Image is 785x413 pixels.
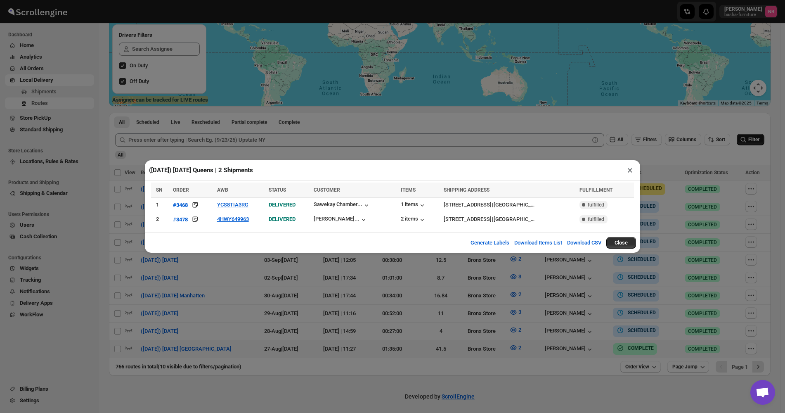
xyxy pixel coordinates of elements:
div: [PERSON_NAME]... [314,216,359,222]
div: [GEOGRAPHIC_DATA] [494,201,535,209]
td: 1 [151,198,170,212]
h2: ([DATE]) [DATE] Queens | 2 Shipments [149,166,253,174]
span: DELIVERED [269,216,296,222]
div: | [444,215,574,223]
span: SN [156,187,162,193]
button: Close [606,237,636,249]
button: Sawekay Chamber... [314,201,371,209]
span: ITEMS [401,187,416,193]
div: Sawekay Chamber... [314,201,362,207]
span: ORDER [173,187,189,193]
div: #3468 [173,202,188,208]
button: 4HWY649963 [217,216,249,222]
button: #3478 [173,215,188,223]
span: AWB [217,187,228,193]
span: DELIVERED [269,202,296,208]
button: Generate Labels [466,235,514,251]
button: 1 items [401,201,426,209]
span: fulfilled [588,202,604,208]
span: fulfilled [588,216,604,223]
div: [GEOGRAPHIC_DATA] [494,215,535,223]
button: × [624,164,636,176]
button: YCS8TIA3RG [217,202,248,208]
div: | [444,201,574,209]
button: Download Items List [509,235,567,251]
button: 2 items [401,216,426,224]
span: SHIPPING ADDRESS [444,187,489,193]
div: [STREET_ADDRESS] [444,215,492,223]
span: FULFILLMENT [579,187,612,193]
button: Download CSV [562,235,606,251]
div: [STREET_ADDRESS] [444,201,492,209]
div: #3478 [173,216,188,223]
span: CUSTOMER [314,187,340,193]
span: STATUS [269,187,286,193]
button: #3468 [173,201,188,209]
a: Open chat [750,380,775,405]
td: 2 [151,212,170,227]
button: [PERSON_NAME]... [314,216,368,224]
